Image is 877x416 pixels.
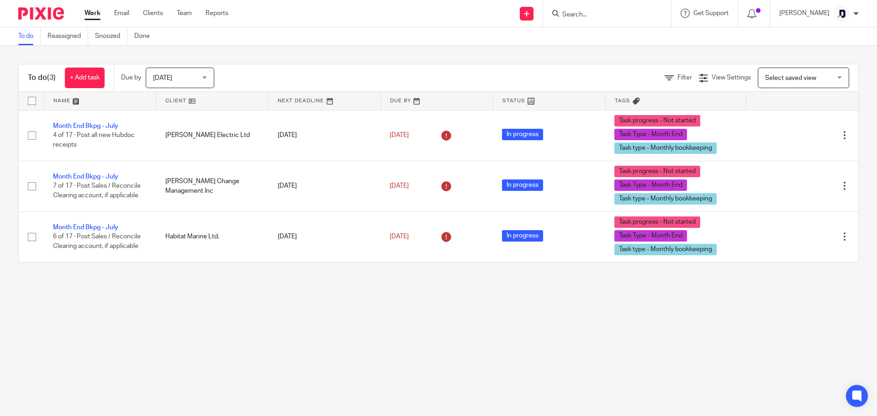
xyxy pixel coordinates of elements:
[53,224,118,231] a: Month End Bkpg - July
[614,244,717,255] span: Task type - Monthly bookkeeping
[390,132,409,138] span: [DATE]
[561,11,644,19] input: Search
[614,216,700,228] span: Task progress - Not started
[48,27,88,45] a: Reassigned
[156,161,269,211] td: [PERSON_NAME] Change Management Inc
[85,9,100,18] a: Work
[65,68,105,88] a: + Add task
[614,142,717,154] span: Task type - Monthly bookkeeping
[614,166,700,177] span: Task progress - Not started
[614,115,700,126] span: Task progress - Not started
[614,230,687,242] span: Task Type - Month End
[53,233,141,249] span: 6 of 17 · Post Sales / Reconcile Clearing account, if applicable
[390,183,409,189] span: [DATE]
[712,74,751,81] span: View Settings
[834,6,849,21] img: deximal_460x460_FB_Twitter.png
[53,132,135,148] span: 4 of 17 · Post all new Hubdoc receipts
[47,74,56,81] span: (3)
[269,110,381,161] td: [DATE]
[677,74,692,81] span: Filter
[177,9,192,18] a: Team
[502,230,543,242] span: In progress
[95,27,127,45] a: Snoozed
[53,183,141,199] span: 7 of 17 · Post Sales / Reconcile Clearing account, if applicable
[614,179,687,191] span: Task Type - Month End
[765,75,816,81] span: Select saved view
[156,110,269,161] td: [PERSON_NAME] Electric Ltd
[502,129,543,140] span: In progress
[53,174,118,180] a: Month End Bkpg - July
[143,9,163,18] a: Clients
[153,75,172,81] span: [DATE]
[269,161,381,211] td: [DATE]
[134,27,157,45] a: Done
[114,9,129,18] a: Email
[693,10,729,16] span: Get Support
[206,9,228,18] a: Reports
[614,193,717,205] span: Task type - Monthly bookkeeping
[18,27,41,45] a: To do
[390,233,409,240] span: [DATE]
[156,211,269,262] td: Habitat Marine Ltd.
[53,123,118,129] a: Month End Bkpg - July
[779,9,829,18] p: [PERSON_NAME]
[18,7,64,20] img: Pixie
[121,73,141,82] p: Due by
[28,73,56,83] h1: To do
[269,211,381,262] td: [DATE]
[502,179,543,191] span: In progress
[615,98,630,103] span: Tags
[614,129,687,140] span: Task Type - Month End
